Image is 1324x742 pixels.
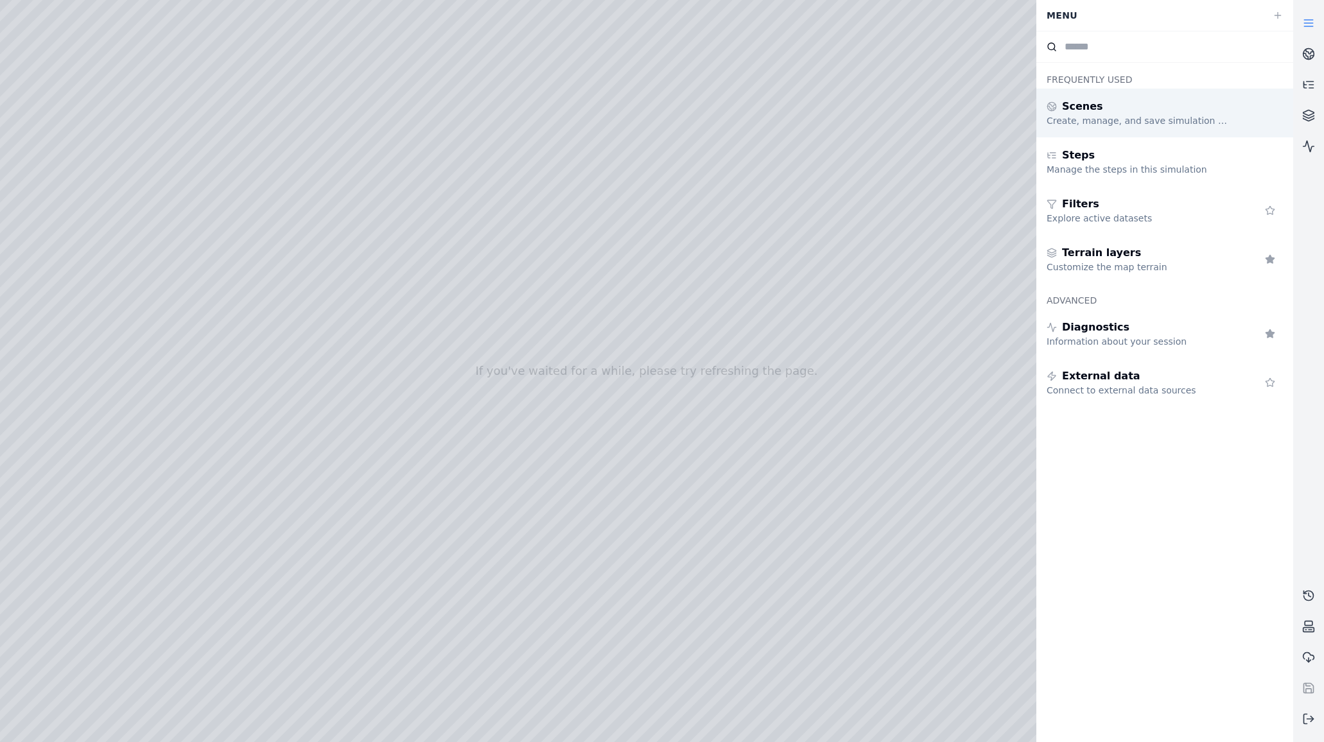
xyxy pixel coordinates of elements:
span: Diagnostics [1062,320,1129,335]
div: Information about your session [1047,335,1232,348]
span: Scenes [1062,99,1103,114]
div: Advanced [1036,284,1293,309]
div: Explore active datasets [1047,212,1232,225]
div: Menu [1039,3,1265,28]
span: External data [1062,368,1140,384]
div: Frequently Used [1036,63,1293,89]
div: Manage the steps in this simulation [1047,163,1232,176]
span: Filters [1062,196,1099,212]
span: Terrain layers [1062,245,1141,261]
span: Steps [1062,148,1095,163]
div: Connect to external data sources [1047,384,1232,397]
div: Customize the map terrain [1047,261,1232,273]
div: Create, manage, and save simulation scenes [1047,114,1232,127]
